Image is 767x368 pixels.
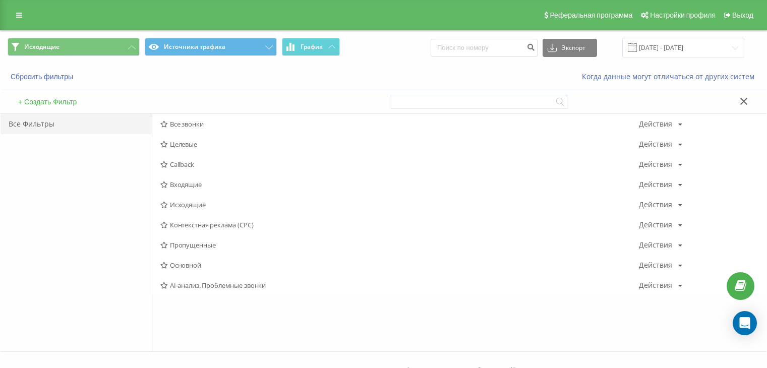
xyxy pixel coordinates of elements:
span: Callback [160,161,639,168]
span: AI-анализ. Проблемные звонки [160,282,639,289]
span: Исходящие [160,201,639,208]
span: Исходящие [24,43,60,51]
span: Все звонки [160,120,639,128]
div: Действия [639,221,672,228]
span: Пропущенные [160,241,639,249]
div: Все Фильтры [1,114,152,134]
button: Источники трафика [145,38,277,56]
button: Закрыть [737,97,751,107]
span: Контекстная реклама (CPC) [160,221,639,228]
div: Действия [639,181,672,188]
div: Действия [639,141,672,148]
input: Поиск по номеру [431,39,538,57]
button: Исходящие [8,38,140,56]
span: Настройки профиля [650,11,716,19]
span: График [301,43,323,50]
button: Экспорт [543,39,597,57]
button: + Создать Фильтр [15,97,80,106]
a: Когда данные могут отличаться от других систем [582,72,759,81]
div: Действия [639,241,672,249]
span: Входящие [160,181,639,188]
div: Действия [639,262,672,269]
span: Целевые [160,141,639,148]
span: Выход [732,11,753,19]
div: Действия [639,282,672,289]
div: Действия [639,161,672,168]
span: Основной [160,262,639,269]
button: График [282,38,340,56]
div: Open Intercom Messenger [733,311,757,335]
div: Действия [639,120,672,128]
span: Реферальная программа [550,11,632,19]
div: Действия [639,201,672,208]
button: Сбросить фильтры [8,72,78,81]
